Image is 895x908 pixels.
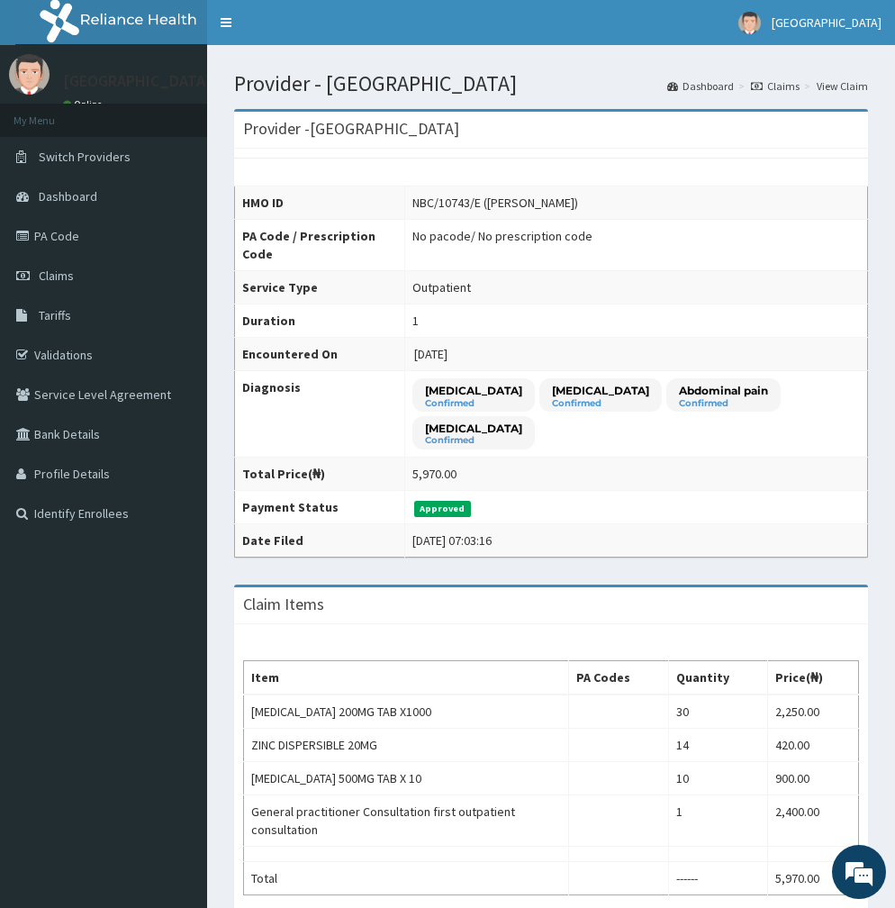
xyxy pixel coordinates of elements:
td: General practitioner Consultation first outpatient consultation [244,795,569,847]
p: [MEDICAL_DATA] [425,383,522,398]
th: Item [244,661,569,695]
td: 30 [669,695,768,729]
span: Dashboard [39,188,97,204]
td: 14 [669,729,768,762]
th: Payment Status [235,491,405,524]
span: Switch Providers [39,149,131,165]
h3: Provider - [GEOGRAPHIC_DATA] [243,121,459,137]
div: 5,970.00 [412,465,457,483]
div: No pacode / No prescription code [412,227,592,245]
span: Approved [414,501,471,517]
td: 900.00 [767,762,858,795]
div: [DATE] 07:03:16 [412,531,492,549]
th: Encountered On [235,338,405,371]
p: [GEOGRAPHIC_DATA] [63,73,212,89]
a: Claims [751,78,800,94]
p: Abdominal pain [679,383,768,398]
th: PA Codes [568,661,668,695]
span: [GEOGRAPHIC_DATA] [772,14,881,31]
small: Confirmed [425,399,522,408]
td: [MEDICAL_DATA] 200MG TAB X1000 [244,695,569,729]
img: User Image [738,12,761,34]
th: PA Code / Prescription Code [235,220,405,271]
a: View Claim [817,78,868,94]
small: Confirmed [425,436,522,445]
h3: Claim Items [243,596,324,613]
div: 1 [412,312,419,330]
span: Claims [39,268,74,284]
th: Date Filed [235,524,405,558]
p: [MEDICAL_DATA] [552,383,649,398]
th: Quantity [669,661,768,695]
th: Total Price(₦) [235,458,405,491]
td: [MEDICAL_DATA] 500MG TAB X 10 [244,762,569,795]
span: Tariffs [39,307,71,323]
th: HMO ID [235,186,405,220]
th: Duration [235,304,405,338]
a: Online [63,98,106,111]
span: [DATE] [414,346,447,362]
th: Service Type [235,271,405,304]
td: ZINC DISPERSIBLE 20MG [244,729,569,762]
p: [MEDICAL_DATA] [425,421,522,436]
h1: Provider - [GEOGRAPHIC_DATA] [234,72,868,95]
div: NBC/10743/E ([PERSON_NAME]) [412,194,578,212]
small: Confirmed [679,399,768,408]
th: Price(₦) [767,661,858,695]
td: 10 [669,762,768,795]
td: 5,970.00 [767,862,858,895]
th: Diagnosis [235,371,405,458]
a: Dashboard [667,78,734,94]
td: 2,400.00 [767,795,858,847]
td: ------ [669,862,768,895]
td: 1 [669,795,768,847]
img: User Image [9,54,50,95]
td: 420.00 [767,729,858,762]
div: Outpatient [412,278,471,296]
td: Total [244,862,569,895]
small: Confirmed [552,399,649,408]
td: 2,250.00 [767,695,858,729]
